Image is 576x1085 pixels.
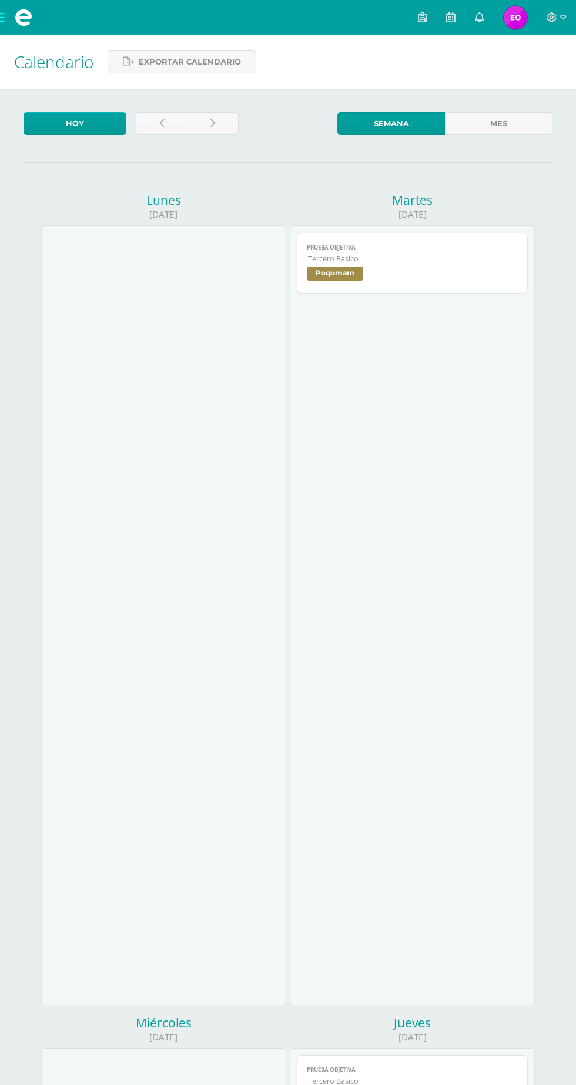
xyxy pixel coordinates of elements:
[24,112,126,135] a: Hoy
[139,51,241,73] span: Exportar calendario
[297,232,527,294] a: Prueba ObjetivaTercero BasicoPoqomam
[445,112,552,135] a: Mes
[307,267,363,281] span: Poqomam
[308,254,517,264] span: Tercero Basico
[290,192,535,208] div: Martes
[41,208,286,221] div: [DATE]
[290,1015,535,1031] div: Jueves
[290,1031,535,1043] div: [DATE]
[307,244,517,251] span: Prueba Objetiva
[108,50,256,73] a: Exportar calendario
[290,208,535,221] div: [DATE]
[41,192,286,208] div: Lunes
[307,1066,517,1074] span: PRUEBA OBJETIVA
[14,50,93,73] span: Calendario
[337,112,445,135] a: Semana
[41,1015,286,1031] div: Miércoles
[504,6,527,29] img: f72a3625bd08d18753bdaa55ef8aee1f.png
[41,1031,286,1043] div: [DATE]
